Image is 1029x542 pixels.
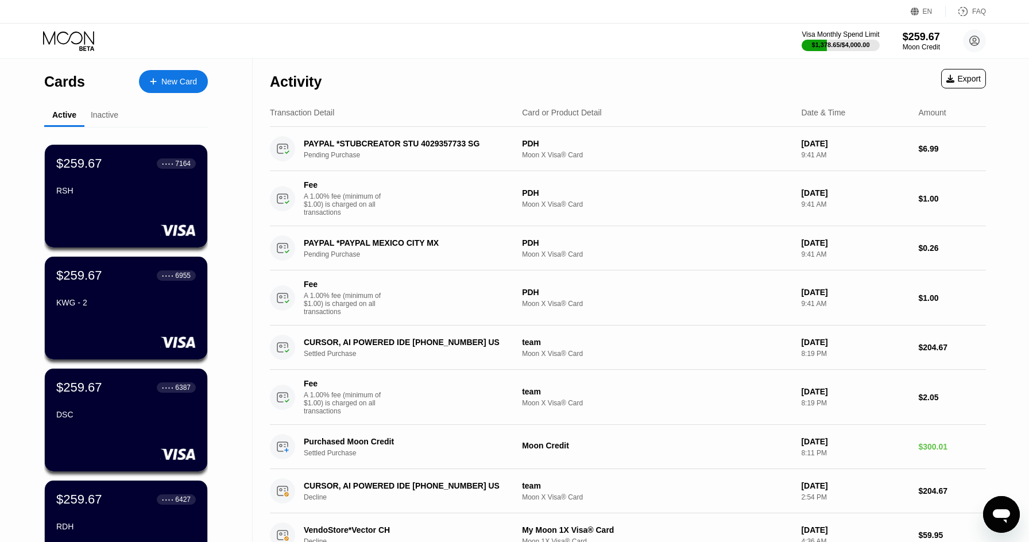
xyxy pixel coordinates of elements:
div: DSC [56,410,196,419]
div: $1.00 [918,293,986,303]
div: PAYPAL *PAYPAL MEXICO CITY MX [304,238,507,247]
div: Moon X Visa® Card [522,151,792,159]
div: 8:11 PM [801,449,909,457]
div: 6387 [175,384,191,392]
div: New Card [139,70,208,93]
div: $259.67 [56,156,102,171]
div: VendoStore*Vector CH [304,525,507,535]
div: RDH [56,522,196,531]
div: Visa Monthly Spend Limit$1,378.65/$4,000.00 [802,30,879,51]
div: Pending Purchase [304,151,523,159]
div: $2.05 [918,393,986,402]
div: $259.67 [903,31,940,43]
div: $259.67 [56,380,102,395]
div: 6427 [175,495,191,504]
div: 9:41 AM [801,200,909,208]
div: 7164 [175,160,191,168]
div: Decline [304,493,523,501]
div: CURSOR, AI POWERED IDE [PHONE_NUMBER] USSettled PurchaseteamMoon X Visa® Card[DATE]8:19 PM$204.67 [270,326,986,370]
div: team [522,481,792,490]
div: 9:41 AM [801,300,909,308]
div: Active [52,110,76,119]
div: Pending Purchase [304,250,523,258]
div: Fee [304,379,384,388]
div: $1.00 [918,194,986,203]
div: Fee [304,280,384,289]
div: A 1.00% fee (minimum of $1.00) is charged on all transactions [304,292,390,316]
div: PDH [522,238,792,247]
div: My Moon 1X Visa® Card [522,525,792,535]
div: Export [941,69,986,88]
div: 8:19 PM [801,399,909,407]
div: Cards [44,73,85,90]
div: $259.67Moon Credit [903,31,940,51]
div: $0.26 [918,243,986,253]
div: Amount [918,108,946,117]
div: $259.67 [56,268,102,283]
div: Moon Credit [522,441,792,450]
div: PAYPAL *STUBCREATOR STU 4029357733 SG [304,139,507,148]
div: Purchased Moon CreditSettled PurchaseMoon Credit[DATE]8:11 PM$300.01 [270,425,986,469]
div: FeeA 1.00% fee (minimum of $1.00) is charged on all transactionsPDHMoon X Visa® Card[DATE]9:41 AM... [270,171,986,226]
div: [DATE] [801,139,909,148]
div: 6955 [175,272,191,280]
div: Inactive [91,110,118,119]
div: 2:54 PM [801,493,909,501]
div: Settled Purchase [304,350,523,358]
div: EN [911,6,946,17]
div: CURSOR, AI POWERED IDE [PHONE_NUMBER] US [304,338,507,347]
div: Moon X Visa® Card [522,399,792,407]
div: $259.67● ● ● ●7164RSH [45,145,207,247]
div: Purchased Moon Credit [304,437,507,446]
div: $1,378.65 / $4,000.00 [812,41,870,48]
div: 9:41 AM [801,250,909,258]
div: $59.95 [918,531,986,540]
div: Moon X Visa® Card [522,300,792,308]
div: Fee [304,180,384,189]
div: [DATE] [801,437,909,446]
div: FAQ [946,6,986,17]
div: ● ● ● ● [162,498,173,501]
div: Settled Purchase [304,449,523,457]
div: RSH [56,186,196,195]
div: Card or Product Detail [522,108,602,117]
div: EN [923,7,933,16]
div: New Card [161,77,197,87]
div: A 1.00% fee (minimum of $1.00) is charged on all transactions [304,192,390,216]
div: PDH [522,188,792,198]
div: ● ● ● ● [162,386,173,389]
div: Export [946,74,981,83]
div: [DATE] [801,387,909,396]
div: FeeA 1.00% fee (minimum of $1.00) is charged on all transactionsteamMoon X Visa® Card[DATE]8:19 P... [270,370,986,425]
div: Activity [270,73,322,90]
div: PAYPAL *PAYPAL MEXICO CITY MXPending PurchasePDHMoon X Visa® Card[DATE]9:41 AM$0.26 [270,226,986,270]
div: Date & Time [801,108,845,117]
iframe: Button to launch messaging window, conversation in progress [983,496,1020,533]
div: $204.67 [918,343,986,352]
div: CURSOR, AI POWERED IDE [PHONE_NUMBER] US [304,481,507,490]
div: Visa Monthly Spend Limit [802,30,879,38]
div: ● ● ● ● [162,162,173,165]
div: A 1.00% fee (minimum of $1.00) is charged on all transactions [304,391,390,415]
div: 9:41 AM [801,151,909,159]
div: 8:19 PM [801,350,909,358]
div: [DATE] [801,238,909,247]
div: Moon X Visa® Card [522,250,792,258]
div: PDH [522,288,792,297]
div: FAQ [972,7,986,16]
div: Transaction Detail [270,108,334,117]
div: Moon X Visa® Card [522,200,792,208]
div: $204.67 [918,486,986,495]
div: PAYPAL *STUBCREATOR STU 4029357733 SGPending PurchasePDHMoon X Visa® Card[DATE]9:41 AM$6.99 [270,127,986,171]
div: PDH [522,139,792,148]
div: CURSOR, AI POWERED IDE [PHONE_NUMBER] USDeclineteamMoon X Visa® Card[DATE]2:54 PM$204.67 [270,469,986,513]
div: $259.67● ● ● ●6955KWG - 2 [45,257,207,359]
div: KWG - 2 [56,298,196,307]
div: [DATE] [801,481,909,490]
div: $259.67● ● ● ●6387DSC [45,369,207,471]
div: ● ● ● ● [162,274,173,277]
div: Moon X Visa® Card [522,493,792,501]
div: [DATE] [801,338,909,347]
